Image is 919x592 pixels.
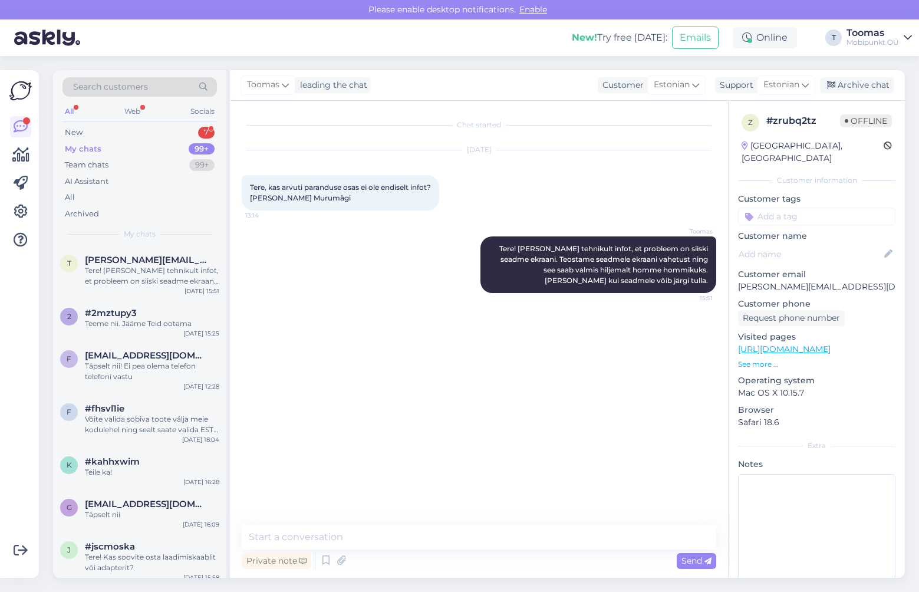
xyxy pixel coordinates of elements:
span: terese.murumagi@gmail.com [85,255,207,265]
div: Mobipunkt OÜ [846,38,899,47]
div: Chat started [242,120,716,130]
p: Browser [738,404,895,416]
span: My chats [124,229,156,239]
span: Enable [516,4,551,15]
div: leading the chat [295,79,367,91]
div: T [825,29,842,46]
div: Online [733,27,797,48]
div: My chats [65,143,101,155]
span: #2mztupy3 [85,308,137,318]
span: Toomas [247,78,279,91]
span: Tere! [PERSON_NAME] tehnikult infot, et probleem on siiski seadme ekraani. Teostame seadmele ekra... [499,244,710,285]
span: f [67,354,71,363]
div: All [62,104,76,119]
p: Visited pages [738,331,895,343]
div: Tere! [PERSON_NAME] tehnikult infot, et probleem on siiski seadme ekraani. Teostame seadmele ekra... [85,265,219,287]
div: Team chats [65,159,108,171]
div: # zrubq2tz [766,114,840,128]
span: Estonian [654,78,690,91]
div: Archived [65,208,99,220]
span: 2 [67,312,71,321]
p: Customer tags [738,193,895,205]
span: j [67,545,71,554]
div: Try free [DATE]: [572,31,667,45]
div: Socials [188,104,217,119]
span: Tere, kas arvuti paranduse osas ei ole endiselt infot? [PERSON_NAME] Murumägi [250,183,431,202]
div: [GEOGRAPHIC_DATA], [GEOGRAPHIC_DATA] [742,140,884,165]
div: Archive chat [820,77,894,93]
div: Support [715,79,753,91]
input: Add a tag [738,208,895,225]
div: [DATE] 12:28 [183,382,219,391]
span: t [67,259,71,268]
p: Mac OS X 10.15.7 [738,387,895,399]
input: Add name [739,248,882,261]
b: New! [572,32,597,43]
span: #kahhxwim [85,456,140,467]
div: New [65,127,83,139]
div: Customer [598,79,644,91]
span: 15:51 [668,294,713,302]
div: Extra [738,440,895,451]
div: Web [122,104,143,119]
div: Toomas [846,28,899,38]
p: Customer phone [738,298,895,310]
p: [PERSON_NAME][EMAIL_ADDRESS][DOMAIN_NAME] [738,281,895,293]
span: f [67,407,71,416]
img: Askly Logo [9,80,32,102]
div: AI Assistant [65,176,108,188]
span: Send [681,555,712,566]
span: z [748,118,753,127]
div: [DATE] 16:28 [183,478,219,486]
div: 99+ [189,159,215,171]
div: Teile ka! [85,467,219,478]
p: Notes [738,458,895,471]
a: [URL][DOMAIN_NAME] [738,344,831,354]
span: Search customers [73,81,148,93]
p: Operating system [738,374,895,387]
span: ferkle@mail.ee [85,350,207,361]
button: Emails [672,27,719,49]
span: Estonian [763,78,799,91]
div: Customer information [738,175,895,186]
div: Private note [242,553,311,569]
div: Request phone number [738,310,845,326]
p: See more ... [738,359,895,370]
span: Offline [840,114,892,127]
span: Toomas [668,227,713,236]
div: Tere! Kas soovite osta laadimiskaablit või adapterit? [85,552,219,573]
div: [DATE] 16:09 [183,520,219,529]
span: gripex453@gmail.com [85,499,207,509]
div: [DATE] 15:58 [183,573,219,582]
div: Võite valida sobiva toote välja meie kodulehel ning sealt saate valida ESTO järelmaksu. Teid saad... [85,414,219,435]
p: Safari 18.6 [738,416,895,429]
p: Customer email [738,268,895,281]
div: [DATE] [242,144,716,155]
div: Teeme nii. Jääme Teid ootama [85,318,219,329]
div: Täpselt nii [85,509,219,520]
p: Customer name [738,230,895,242]
span: 13:14 [245,211,289,220]
div: Täpselt nii! Ei pea olema telefon telefoni vastu [85,361,219,382]
div: 7 [198,127,215,139]
div: [DATE] 15:51 [185,287,219,295]
span: k [67,461,72,469]
div: All [65,192,75,203]
span: #jscmoska [85,541,135,552]
div: 99+ [189,143,215,155]
div: [DATE] 15:25 [183,329,219,338]
span: #fhsvl1ie [85,403,124,414]
a: ToomasMobipunkt OÜ [846,28,912,47]
div: [DATE] 18:04 [182,435,219,444]
span: g [67,503,72,512]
